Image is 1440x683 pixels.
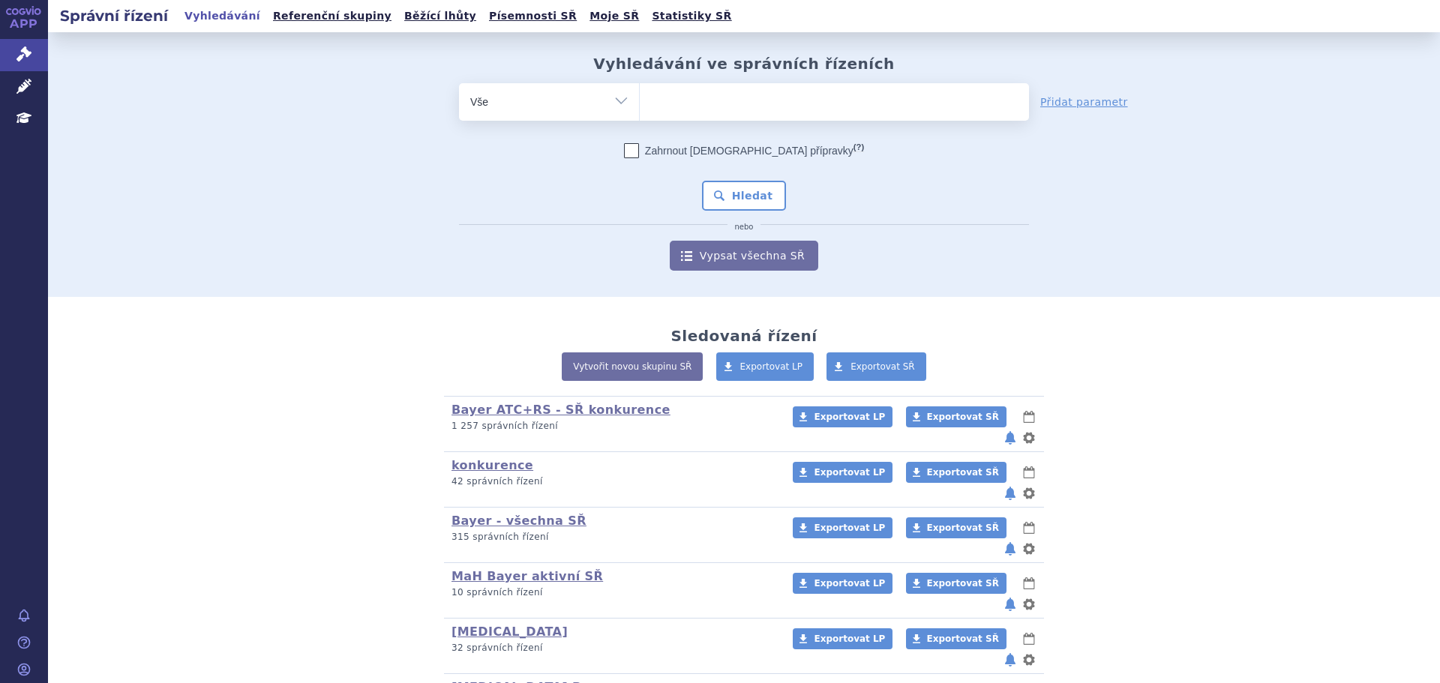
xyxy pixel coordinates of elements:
a: Exportovat LP [793,573,892,594]
a: Exportovat SŘ [906,406,1006,427]
h2: Správní řízení [48,5,180,26]
p: 1 257 správních řízení [451,420,773,433]
span: Exportovat SŘ [927,578,999,589]
button: notifikace [1003,540,1018,558]
span: Exportovat LP [814,578,885,589]
button: lhůty [1021,519,1036,537]
a: Bayer - všechna SŘ [451,514,586,528]
span: Exportovat SŘ [927,523,999,533]
label: Zahrnout [DEMOGRAPHIC_DATA] přípravky [624,143,864,158]
a: Exportovat SŘ [906,573,1006,594]
span: Exportovat LP [740,361,803,372]
button: nastavení [1021,595,1036,613]
button: lhůty [1021,630,1036,648]
a: Exportovat SŘ [906,628,1006,649]
a: Písemnosti SŘ [484,6,581,26]
h2: Sledovaná řízení [670,327,817,345]
button: nastavení [1021,651,1036,669]
button: nastavení [1021,540,1036,558]
a: Exportovat SŘ [906,517,1006,538]
a: Přidat parametr [1040,94,1128,109]
p: 315 správních řízení [451,531,773,544]
button: notifikace [1003,429,1018,447]
a: Vytvořit novou skupinu SŘ [562,352,703,381]
p: 10 správních řízení [451,586,773,599]
a: Exportovat LP [793,406,892,427]
a: Exportovat LP [793,517,892,538]
p: 32 správních řízení [451,642,773,655]
button: notifikace [1003,651,1018,669]
a: Exportovat LP [793,462,892,483]
span: Exportovat SŘ [927,412,999,422]
button: notifikace [1003,595,1018,613]
h2: Vyhledávání ve správních řízeních [593,55,895,73]
span: Exportovat SŘ [927,467,999,478]
button: lhůty [1021,574,1036,592]
a: Exportovat SŘ [906,462,1006,483]
span: Exportovat SŘ [850,361,915,372]
button: lhůty [1021,463,1036,481]
a: Běžící lhůty [400,6,481,26]
span: Exportovat LP [814,412,885,422]
button: Hledat [702,181,787,211]
a: MaH Bayer aktivní SŘ [451,569,603,583]
a: Exportovat LP [716,352,814,381]
span: Exportovat SŘ [927,634,999,644]
a: Exportovat LP [793,628,892,649]
a: Bayer ATC+RS - SŘ konkurence [451,403,670,417]
button: lhůty [1021,408,1036,426]
i: nebo [727,223,761,232]
a: Vypsat všechna SŘ [670,241,818,271]
a: Exportovat SŘ [826,352,926,381]
abbr: (?) [853,142,864,152]
span: Exportovat LP [814,634,885,644]
a: Vyhledávání [180,6,265,26]
a: Statistiky SŘ [647,6,736,26]
p: 42 správních řízení [451,475,773,488]
span: Exportovat LP [814,467,885,478]
button: nastavení [1021,429,1036,447]
a: [MEDICAL_DATA] [451,625,568,639]
a: Referenční skupiny [268,6,396,26]
button: notifikace [1003,484,1018,502]
a: Moje SŘ [585,6,643,26]
a: konkurence [451,458,533,472]
button: nastavení [1021,484,1036,502]
span: Exportovat LP [814,523,885,533]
